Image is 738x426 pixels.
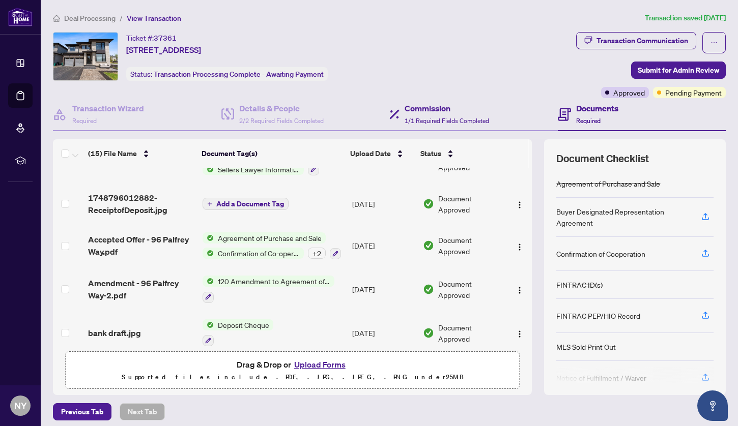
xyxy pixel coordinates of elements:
button: Logo [512,237,528,254]
div: Agreement of Purchase and Sale [556,178,660,189]
button: Add a Document Tag [203,197,289,210]
img: Document Status [423,198,434,209]
span: Status [420,148,441,159]
th: Document Tag(s) [197,139,346,168]
img: Document Status [423,327,434,339]
span: Approved [613,87,645,98]
span: Document Approved [438,234,503,257]
div: Buyer Designated Representation Agreement [556,206,689,228]
span: Amendment - 96 Palfrey Way-2.pdf [88,277,194,301]
div: Confirmation of Cooperation [556,248,645,259]
span: bank draft.jpg [88,327,141,339]
div: Status: [126,67,328,81]
button: Status Icon120 Amendment to Agreement of Purchase and Sale [203,276,334,303]
article: Transaction saved [DATE] [645,12,726,24]
h4: Commission [405,102,489,114]
img: IMG-X12058648_1.jpg [53,33,118,80]
span: Deposit Cheque [214,319,273,330]
span: Sellers Lawyer Information [214,164,304,175]
img: Logo [516,243,524,251]
span: 1/1 Required Fields Completed [405,117,489,125]
img: Status Icon [203,164,214,175]
h4: Details & People [239,102,324,114]
span: Agreement of Purchase and Sale [214,232,326,244]
span: Document Checklist [556,151,649,166]
button: Submit for Admin Review [631,62,726,79]
span: 37361 [154,34,177,43]
p: Supported files include .PDF, .JPG, .JPEG, .PNG under 25 MB [72,371,513,383]
div: + 2 [308,248,326,259]
li: / [120,12,123,24]
button: Previous Tab [53,403,111,420]
button: Logo [512,281,528,297]
th: Upload Date [346,139,416,168]
span: Transaction Processing Complete - Awaiting Payment [154,70,324,79]
span: Confirmation of Co-operation and Representation—Buyer/Seller [214,248,304,259]
span: Submit for Admin Review [638,62,719,78]
h4: Transaction Wizard [72,102,144,114]
button: Status IconDeposit Cheque [203,319,273,347]
div: MLS Sold Print Out [556,341,616,352]
th: Status [416,139,504,168]
div: FINTRAC ID(s) [556,279,603,290]
span: Pending Payment [665,87,722,98]
span: ellipsis [711,39,718,46]
img: Status Icon [203,232,214,244]
span: home [53,15,60,22]
span: Previous Tab [61,404,103,420]
img: logo [8,8,33,26]
td: [DATE] [348,311,419,355]
span: View Transaction [127,14,181,23]
img: Status Icon [203,276,214,287]
span: (15) File Name [88,148,137,159]
button: Transaction Communication [576,32,696,49]
td: [DATE] [348,224,419,268]
button: Logo [512,325,528,341]
img: Document Status [423,240,434,251]
div: Transaction Communication [597,33,688,49]
button: Add a Document Tag [203,198,289,210]
img: Document Status [423,284,434,295]
span: Document Approved [438,193,503,215]
h4: Documents [576,102,618,114]
span: 1748796012882-ReceiptofDeposit.jpg [88,192,194,216]
img: Logo [516,286,524,294]
span: Drag & Drop orUpload FormsSupported files include .PDF, .JPG, .JPEG, .PNG under25MB [66,352,519,389]
img: Status Icon [203,248,214,259]
span: Add a Document Tag [216,200,284,207]
th: (15) File Name [84,139,197,168]
span: Required [576,117,601,125]
div: FINTRAC PEP/HIO Record [556,310,640,321]
button: Upload Forms [291,358,349,371]
span: Deal Processing [64,14,116,23]
button: Next Tab [120,403,165,420]
img: Status Icon [203,319,214,330]
span: [STREET_ADDRESS] [126,44,201,56]
span: Required [72,117,97,125]
span: NY [14,399,27,413]
span: Drag & Drop or [237,358,349,371]
span: Document Approved [438,278,503,300]
button: Open asap [697,390,728,421]
span: Accepted Offer - 96 Palfrey Way.pdf [88,233,194,258]
button: Status IconAgreement of Purchase and SaleStatus IconConfirmation of Co-operation and Representati... [203,232,341,260]
td: [DATE] [348,184,419,224]
span: 120 Amendment to Agreement of Purchase and Sale [214,276,334,287]
td: [DATE] [348,267,419,311]
img: Logo [516,330,524,338]
div: Ticket #: [126,32,177,44]
span: 2/2 Required Fields Completed [239,117,324,125]
span: plus [207,201,212,206]
span: Upload Date [350,148,391,159]
span: Document Approved [438,322,503,344]
img: Logo [516,201,524,209]
button: Logo [512,196,528,212]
